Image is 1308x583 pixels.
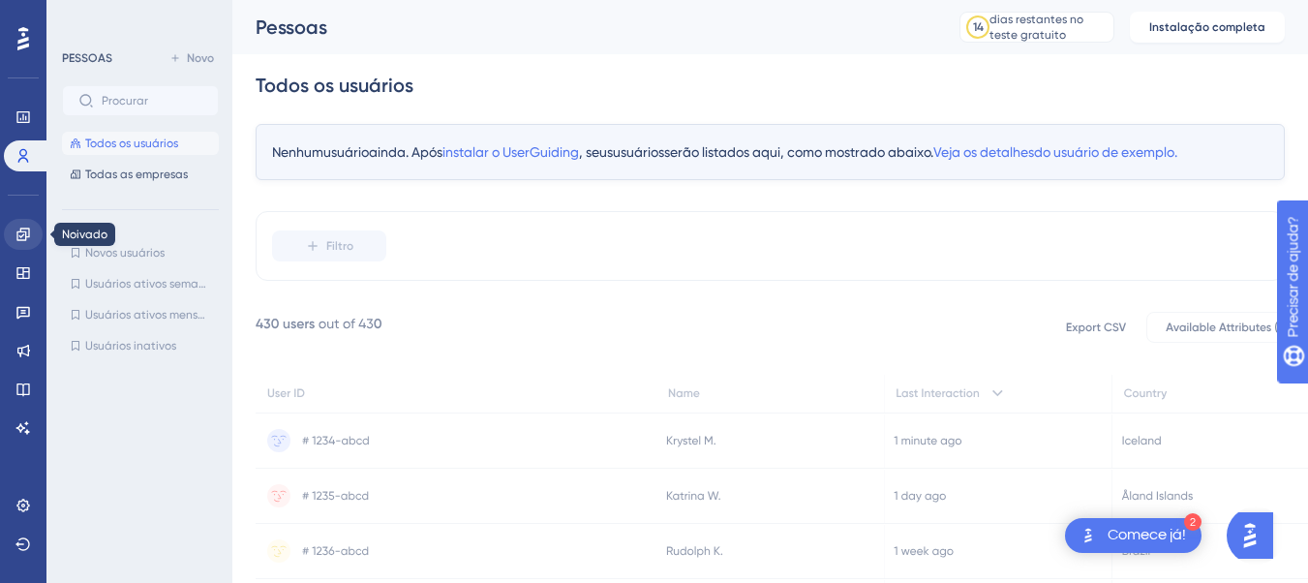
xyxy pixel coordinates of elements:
[62,272,219,295] button: Usuários ativos semanais
[933,144,1034,160] font: Veja os detalhes
[1190,517,1196,528] font: 2
[187,51,214,65] font: Novo
[326,239,353,253] font: Filtro
[46,9,167,23] font: Precisar de ajuda?
[85,308,213,322] font: Usuários ativos mensais
[1149,20,1265,34] font: Instalação completa
[62,241,219,264] button: Novos usuários
[973,20,984,34] font: 14
[613,144,664,160] font: usuários
[1130,12,1285,43] button: Instalação completa
[1077,524,1100,547] img: imagem-do-lançador-texto-alternativo
[85,137,178,150] font: Todos os usuários
[62,163,219,186] button: Todas as empresas
[85,246,165,260] font: Novos usuários
[85,168,188,181] font: Todas as empresas
[62,334,219,357] button: Usuários inativos
[85,339,176,353] font: Usuários inativos
[1174,144,1177,160] font: .
[442,144,579,160] font: instalar o UserGuiding
[85,277,221,291] font: Usuários ativos semanais
[62,51,112,65] font: PESSOAS
[256,74,413,97] font: Todos os usuários
[1065,518,1202,553] div: Abra a lista de verificação Comece!, módulos restantes: 2
[62,303,219,326] button: Usuários ativos mensais
[989,13,1083,42] font: dias restantes no teste gratuito
[579,144,613,160] font: , seus
[664,144,933,160] font: serão listados aqui, como mostrado abaixo.
[62,132,219,155] button: Todos os usuários
[165,46,219,70] button: Novo
[1034,144,1174,160] font: do usuário de exemplo
[323,144,369,160] font: usuário
[102,94,202,107] input: Procurar
[272,144,323,160] font: Nenhum
[1108,527,1186,542] font: Comece já!
[256,15,327,39] font: Pessoas
[1227,506,1285,565] iframe: Iniciador do Assistente de IA do UserGuiding
[272,230,386,261] button: Filtro
[369,144,442,160] font: ainda. Após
